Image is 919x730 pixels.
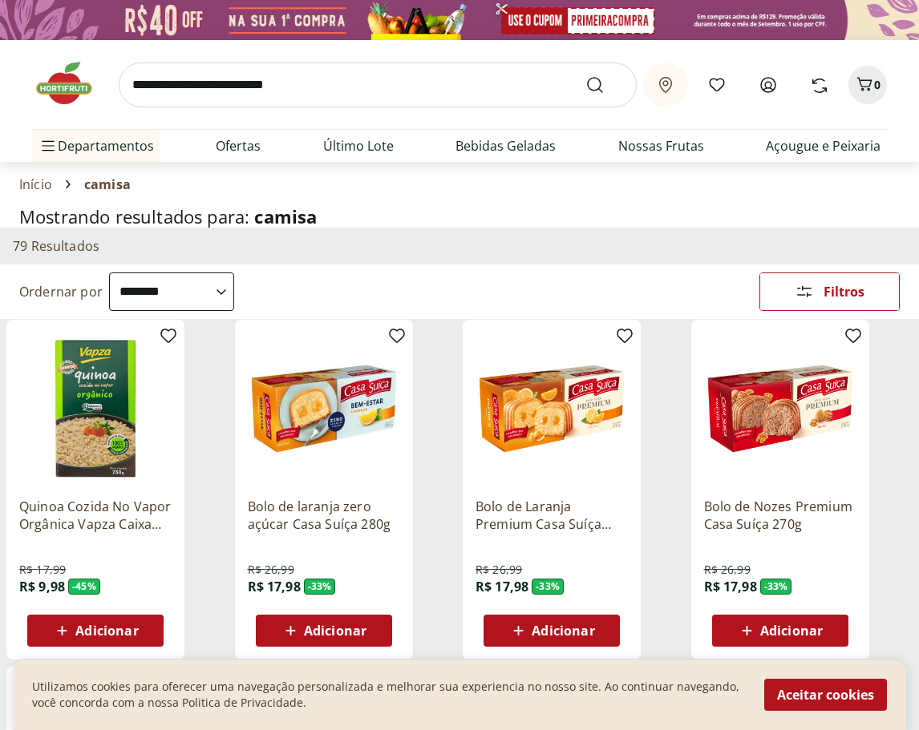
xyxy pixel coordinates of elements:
a: Bolo de Laranja Premium Casa Suíça 370g [476,498,628,533]
span: R$ 17,98 [248,578,301,595]
button: Adicionar [484,615,620,647]
span: R$ 17,98 [704,578,757,595]
input: search [119,63,637,107]
a: Último Lote [323,136,394,155]
span: R$ 17,98 [476,578,528,595]
img: Bolo de Laranja Premium Casa Suíça 370g [476,333,628,485]
button: Filtros [759,272,900,311]
a: Bolo de Nozes Premium Casa Suíça 270g [704,498,856,533]
p: Utilizamos cookies para oferecer uma navegação personalizada e melhorar sua experiencia no nosso ... [32,679,745,711]
button: Menu [38,127,58,165]
span: Adicionar [75,624,138,637]
img: Quinoa Cozida No Vapor Orgânica Vapza Caixa 250G [19,333,172,485]
span: Departamentos [38,127,154,165]
a: Bebidas Geladas [455,136,556,155]
a: Início [19,177,52,192]
span: Filtros [824,285,864,298]
a: Quinoa Cozida No Vapor Orgânica Vapza Caixa 250G [19,498,172,533]
img: Bolo de laranja zero açúcar Casa Suíça 280g [248,333,400,485]
span: R$ 26,99 [476,562,522,578]
button: Submit Search [585,75,624,95]
span: - 33 % [304,579,336,595]
span: - 33 % [532,579,564,595]
span: Adicionar [532,624,594,637]
a: Nossas Frutas [618,136,704,155]
span: Adicionar [304,624,366,637]
span: Adicionar [760,624,823,637]
button: Adicionar [27,615,164,647]
span: R$ 9,98 [19,578,65,595]
span: R$ 17,99 [19,562,66,578]
a: Açougue e Peixaria [766,136,881,155]
h1: Mostrando resultados para: [19,207,900,227]
button: Adicionar [712,615,848,647]
span: - 33 % [760,579,792,595]
span: camisa [254,204,317,228]
span: R$ 26,99 [248,562,294,578]
button: Carrinho [848,66,887,104]
button: Aceitar cookies [764,679,887,711]
a: Ofertas [216,136,261,155]
svg: Abrir Filtros [795,282,814,301]
span: - 45 % [68,579,100,595]
img: Hortifruti [32,59,112,107]
span: camisa [84,177,131,192]
h2: 79 Resultados [13,237,99,255]
label: Ordernar por [19,283,103,300]
button: Adicionar [256,615,392,647]
span: R$ 26,99 [704,562,751,578]
a: Bolo de laranja zero açúcar Casa Suíça 280g [248,498,400,533]
img: Bolo de Nozes Premium Casa Suíça 270g [704,333,856,485]
span: 0 [874,77,881,92]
